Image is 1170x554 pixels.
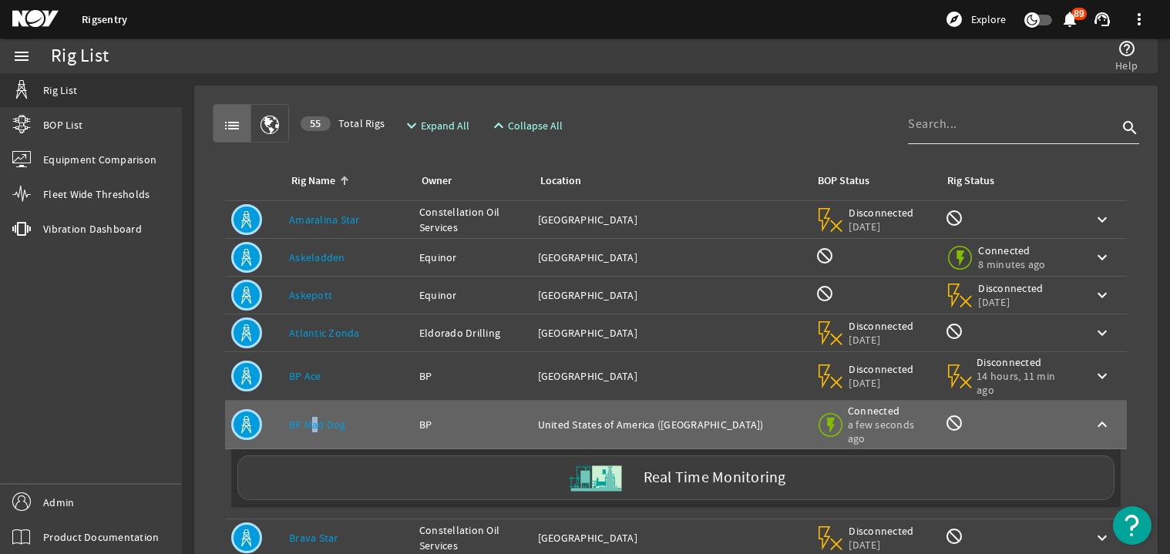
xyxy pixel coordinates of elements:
div: 55 [301,116,331,131]
span: Help [1115,58,1138,73]
button: more_vert [1121,1,1158,38]
span: a few seconds ago [848,418,930,445]
span: Collapse All [508,118,563,133]
div: Rig Name [289,173,401,190]
span: [DATE] [978,295,1044,309]
span: Product Documentation [43,529,159,545]
mat-icon: support_agent [1093,10,1111,29]
mat-icon: keyboard_arrow_down [1093,286,1111,304]
mat-icon: notifications [1061,10,1079,29]
span: [DATE] [849,538,914,552]
span: 8 minutes ago [978,257,1045,271]
i: search [1121,119,1139,137]
mat-icon: keyboard_arrow_down [1093,210,1111,229]
button: Explore [939,7,1012,32]
label: Real Time Monitoring [644,470,786,486]
div: [GEOGRAPHIC_DATA] [538,530,804,546]
mat-icon: BOP Monitoring not available for this rig [815,284,834,303]
span: Vibration Dashboard [43,221,142,237]
div: [GEOGRAPHIC_DATA] [538,212,804,227]
div: Rig List [51,49,109,64]
div: Eldorado Drilling [419,325,526,341]
span: Fleet Wide Thresholds [43,186,150,202]
mat-icon: menu [12,47,31,65]
span: Equipment Comparison [43,152,156,167]
span: 14 hours, 11 min ago [977,369,1068,397]
mat-icon: expand_more [402,116,415,135]
span: Admin [43,495,74,510]
span: [DATE] [849,376,914,390]
button: Open Resource Center [1113,506,1152,545]
span: Disconnected [849,362,914,376]
mat-icon: keyboard_arrow_down [1093,529,1111,547]
span: Disconnected [978,281,1044,295]
a: Real Time Monitoring [231,455,1121,500]
span: Connected [978,243,1045,257]
span: Rig List [43,82,77,98]
a: Amaralina Star [289,213,360,227]
button: Expand All [396,112,476,139]
div: Location [540,173,581,190]
div: [GEOGRAPHIC_DATA] [538,287,804,303]
mat-icon: vibration [12,220,31,238]
img: Skid.svg [567,449,624,507]
div: Equinor [419,287,526,303]
span: [DATE] [849,220,914,233]
span: Disconnected [849,524,914,538]
div: [GEOGRAPHIC_DATA] [538,368,804,384]
div: BOP Status [818,173,869,190]
input: Search... [908,115,1118,133]
button: 89 [1061,12,1078,28]
a: BP Ace [289,369,321,383]
span: [DATE] [849,333,914,347]
div: Constellation Oil Services [419,204,526,235]
a: Askeladden [289,250,345,264]
div: Rig Status [947,173,994,190]
mat-icon: Rig Monitoring not available for this rig [945,209,963,227]
div: BP [419,368,526,384]
span: Total Rigs [301,116,385,131]
mat-icon: keyboard_arrow_up [1093,415,1111,434]
mat-icon: keyboard_arrow_down [1093,367,1111,385]
a: Askepott [289,288,332,302]
a: Atlantic Zonda [289,326,360,340]
span: Disconnected [977,355,1068,369]
mat-icon: Rig Monitoring not available for this rig [945,322,963,341]
div: Owner [419,173,519,190]
div: BP [419,417,526,432]
mat-icon: help_outline [1118,39,1136,58]
mat-icon: list [223,116,241,135]
a: BP Mad Dog [289,418,346,431]
mat-icon: explore [945,10,963,29]
div: Location [538,173,798,190]
span: Disconnected [849,206,914,220]
span: BOP List [43,117,82,133]
a: Rigsentry [82,12,127,27]
mat-icon: Rig Monitoring not available for this rig [945,414,963,432]
mat-icon: keyboard_arrow_down [1093,248,1111,267]
div: [GEOGRAPHIC_DATA] [538,250,804,265]
mat-icon: keyboard_arrow_down [1093,324,1111,342]
a: Brava Star [289,531,338,545]
span: Explore [971,12,1006,27]
div: [GEOGRAPHIC_DATA] [538,325,804,341]
button: Collapse All [483,112,569,139]
mat-icon: expand_less [489,116,502,135]
mat-icon: Rig Monitoring not available for this rig [945,527,963,546]
div: United States of America ([GEOGRAPHIC_DATA]) [538,417,804,432]
div: Constellation Oil Services [419,522,526,553]
span: Disconnected [849,319,914,333]
span: Expand All [421,118,469,133]
span: Connected [848,404,930,418]
div: Equinor [419,250,526,265]
mat-icon: BOP Monitoring not available for this rig [815,247,834,265]
div: Rig Name [291,173,335,190]
div: Owner [422,173,452,190]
